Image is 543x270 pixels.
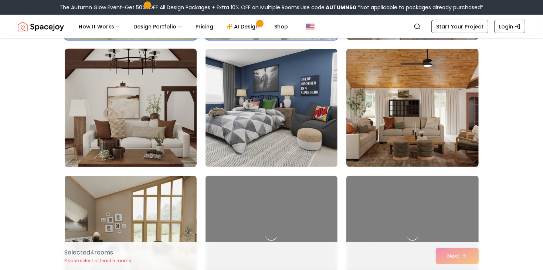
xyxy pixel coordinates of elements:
a: Start Your Project [431,20,488,33]
nav: Global [18,15,525,38]
img: Room room-7 [61,46,200,170]
button: How It Works [73,19,126,34]
p: Selected 4 room s [65,248,132,257]
img: United States [306,22,315,31]
p: Please select at least 5 rooms [65,258,132,264]
nav: Main [73,19,294,34]
img: Spacejoy Logo [18,19,64,34]
button: Design Portfolio [128,19,188,34]
span: Use code: [301,4,356,11]
a: Pricing [190,19,219,34]
div: The Autumn Glow Event-Get 50% OFF All Design Packages + Extra 10% OFF on Multiple Rooms. [60,4,483,11]
a: Login [494,20,525,33]
a: Spacejoy [18,19,64,34]
img: Room room-8 [206,49,337,167]
a: Shop [268,19,294,34]
b: AUTUMN50 [326,4,356,11]
img: Room room-9 [346,49,478,167]
span: *Not applicable to packages already purchased* [356,4,483,11]
a: AI Design [221,19,267,34]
